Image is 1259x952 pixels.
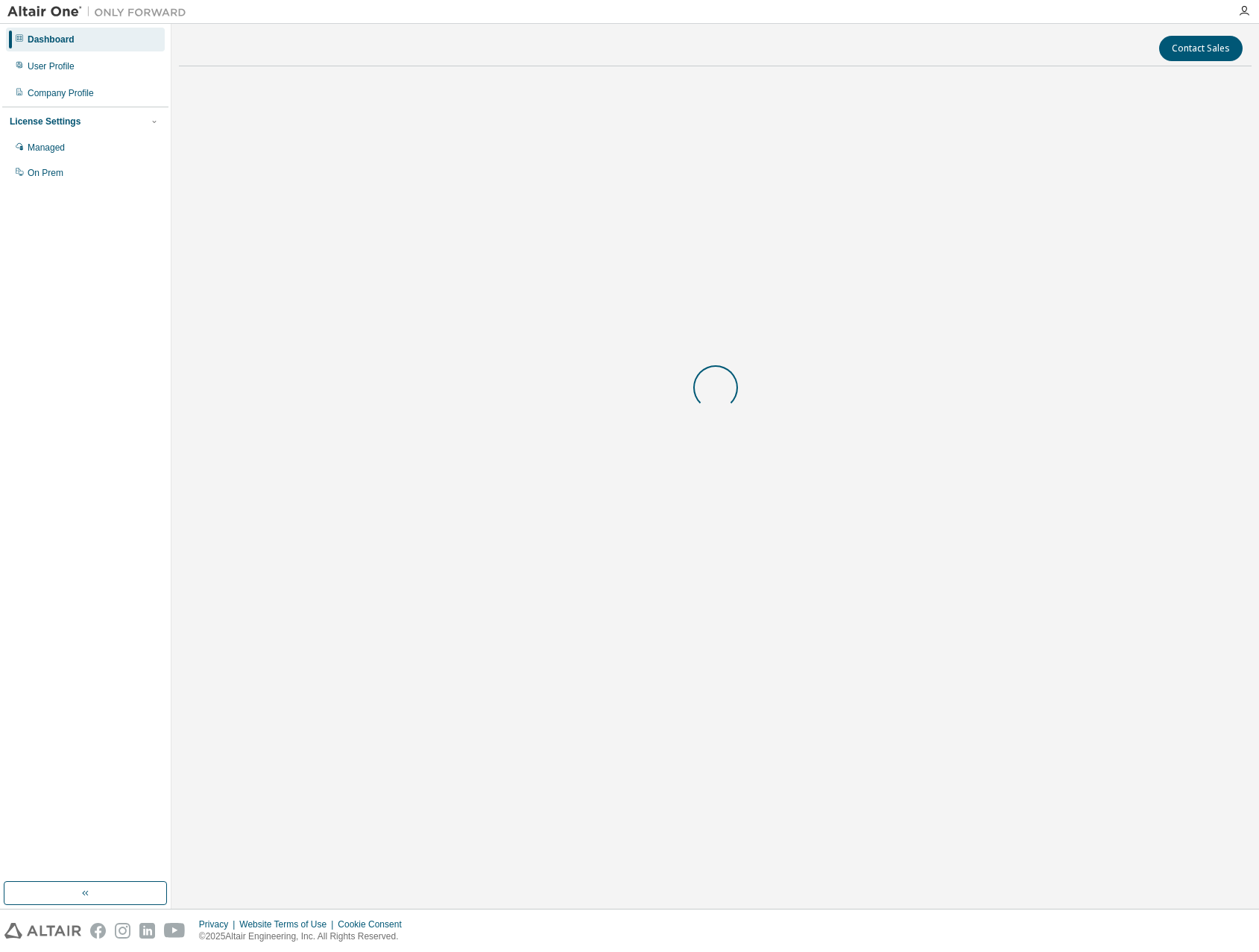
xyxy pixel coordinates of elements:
[7,4,194,19] img: Altair One
[239,918,338,930] div: Website Terms of Use
[28,142,65,154] div: Managed
[199,918,239,930] div: Privacy
[4,923,81,939] img: altair_logo.svg
[28,60,75,72] div: User Profile
[28,34,75,45] div: Dashboard
[338,918,410,930] div: Cookie Consent
[28,87,94,99] div: Company Profile
[115,923,130,939] img: instagram.svg
[164,923,186,939] img: youtube.svg
[199,930,411,943] p: © 2025 Altair Engineering, Inc. All Rights Reserved.
[1159,36,1243,61] button: Contact Sales
[139,923,155,939] img: linkedin.svg
[90,923,106,939] img: facebook.svg
[10,116,81,127] div: License Settings
[28,167,63,179] div: On Prem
